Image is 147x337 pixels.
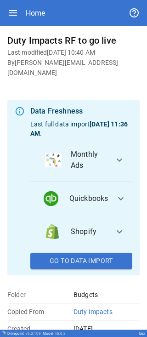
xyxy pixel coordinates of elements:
[26,9,45,17] div: Home
[30,215,132,248] button: data_logoShopify
[30,182,132,215] button: data_logoQuickbooks
[2,331,6,335] img: Drivepoint
[45,153,62,167] img: data_logo
[7,58,140,78] h6: By [PERSON_NAME][EMAIL_ADDRESS][DOMAIN_NAME]
[114,226,125,237] span: expand_more
[45,224,60,239] img: data_logo
[7,307,73,316] p: Copied From
[7,33,140,48] h6: Duty Impacts RF to go live
[73,307,140,316] p: Duty Impacts
[7,290,73,299] p: Folder
[139,331,145,336] div: Ibex
[55,331,66,336] span: v 5.0.3
[7,324,73,333] p: Created
[71,149,107,171] span: Monthly Ads
[7,331,41,336] div: Drivepoint
[7,48,140,58] h6: Last modified [DATE] 10:40 AM
[43,331,66,336] div: Model
[73,290,140,299] p: Budgets
[30,253,132,269] button: Go To Data Import
[115,193,126,204] span: expand_more
[30,138,132,182] button: data_logoMonthly Ads
[44,191,58,206] img: data_logo
[30,120,132,138] p: Last full data import .
[30,120,128,137] b: [DATE] 11:36 AM
[26,331,41,336] span: v 6.0.109
[30,106,132,117] div: Data Freshness
[69,193,108,204] span: Quickbooks
[114,154,125,166] span: expand_more
[71,226,107,237] span: Shopify
[73,324,140,333] p: [DATE]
